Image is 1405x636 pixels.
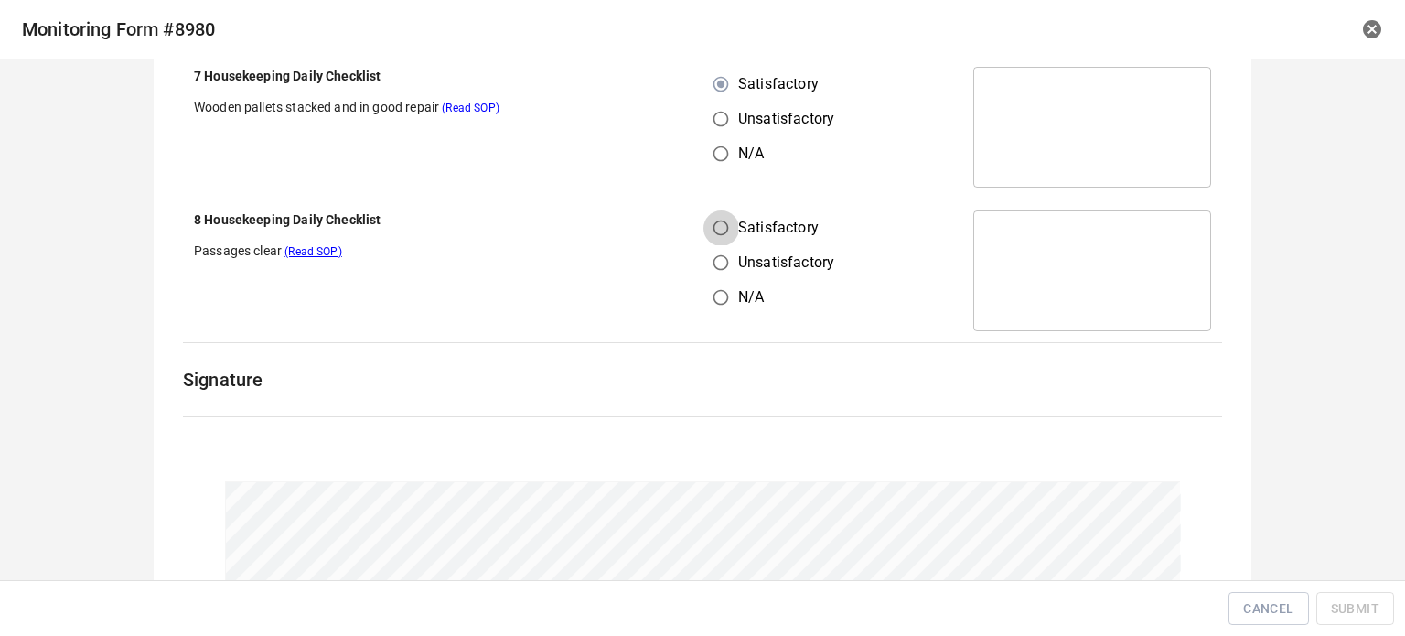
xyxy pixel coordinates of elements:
div: s/u [713,67,849,171]
b: 8 Housekeeping Daily Checklist [194,212,381,227]
span: Unsatisfactory [738,108,834,130]
span: Cancel [1243,598,1293,620]
b: 7 Housekeeping Daily Checklist [194,69,381,83]
p: Passages clear [194,242,692,260]
button: Cancel [1228,592,1308,626]
p: Wooden pallets stacked and in good repair [194,98,692,116]
span: Satisfactory [738,217,819,239]
span: Unsatisfactory [738,252,834,274]
span: (Read SOP) [442,102,499,114]
span: N/A [738,286,764,308]
span: (Read SOP) [284,245,342,258]
div: s/u [713,210,849,315]
h6: Monitoring Form # 8980 [22,15,929,44]
span: N/A [738,143,764,165]
h6: Signature [183,365,1222,394]
span: Satisfactory [738,73,819,95]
